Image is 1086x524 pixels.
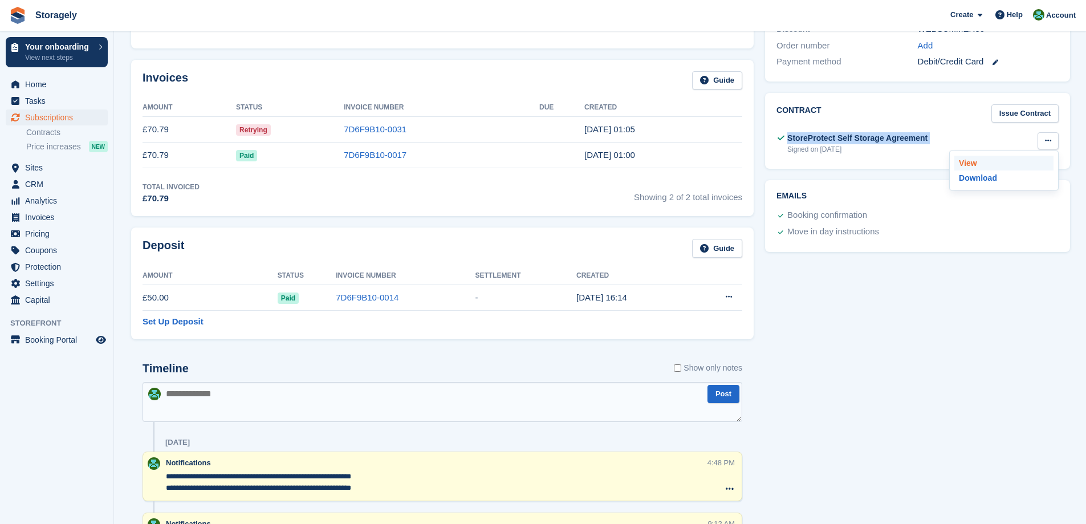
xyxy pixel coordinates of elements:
span: Analytics [25,193,93,209]
a: menu [6,176,108,192]
th: Invoice Number [336,267,475,285]
th: Invoice Number [344,99,539,117]
span: Capital [25,292,93,308]
a: Add [918,39,933,52]
a: menu [6,242,108,258]
span: Create [950,9,973,21]
th: Settlement [475,267,576,285]
span: Paid [278,293,299,304]
span: Home [25,76,93,92]
h2: Emails [776,192,1059,201]
a: menu [6,109,108,125]
a: menu [6,193,108,209]
a: Price increases NEW [26,140,108,153]
span: Protection [25,259,93,275]
a: 7D6F9B10-0017 [344,150,406,160]
th: Created [584,99,742,117]
a: menu [6,160,108,176]
button: Post [707,385,739,404]
td: £70.79 [143,117,236,143]
h2: Timeline [143,362,189,375]
time: 2025-08-04 00:05:20 UTC [584,124,635,134]
div: NEW [89,141,108,152]
a: menu [6,226,108,242]
div: [DATE] [165,438,190,447]
span: Invoices [25,209,93,225]
span: Subscriptions [25,109,93,125]
a: Set Up Deposit [143,315,204,328]
span: Pricing [25,226,93,242]
td: - [475,285,576,311]
a: menu [6,332,108,348]
img: Notifications [1033,9,1044,21]
div: Payment method [776,55,917,68]
p: Your onboarding [25,43,93,51]
div: Signed on [DATE] [787,144,928,155]
a: Download [954,170,1054,185]
a: Storagely [31,6,82,25]
div: StoreProtect Self Storage Agreement [787,132,928,144]
a: Guide [692,239,742,258]
a: menu [6,209,108,225]
h2: Invoices [143,71,188,90]
th: Amount [143,267,278,285]
div: Debit/Credit Card [918,55,1059,68]
a: Issue Contract [991,104,1059,123]
div: Move in day instructions [787,225,879,239]
h2: Contract [776,104,821,123]
a: menu [6,93,108,109]
span: Paid [236,150,257,161]
span: Tasks [25,93,93,109]
span: Sites [25,160,93,176]
a: menu [6,292,108,308]
time: 2025-06-30 15:14:30 UTC [576,293,627,302]
a: View [954,156,1054,170]
th: Status [236,99,344,117]
label: Show only notes [674,362,742,374]
span: Account [1046,10,1076,21]
div: Order number [776,39,917,52]
h2: Deposit [143,239,184,258]
span: Price increases [26,141,81,152]
a: menu [6,259,108,275]
div: £70.79 [143,192,200,205]
th: Amount [143,99,236,117]
a: menu [6,76,108,92]
a: menu [6,275,108,291]
img: Notifications [148,457,160,470]
a: Guide [692,71,742,90]
span: Coupons [25,242,93,258]
span: Settings [25,275,93,291]
div: Total Invoiced [143,182,200,192]
span: Retrying [236,124,271,136]
th: Created [576,267,689,285]
span: Showing 2 of 2 total invoices [634,182,742,205]
span: CRM [25,176,93,192]
span: Storefront [10,318,113,329]
a: 7D6F9B10-0031 [344,124,406,134]
div: Booking confirmation [787,209,867,222]
a: 7D6F9B10-0014 [336,293,398,302]
img: stora-icon-8386f47178a22dfd0bd8f6a31ec36ba5ce8667c1dd55bd0f319d3a0aa187defe.svg [9,7,26,24]
td: £50.00 [143,285,278,311]
a: Preview store [94,333,108,347]
th: Due [539,99,584,117]
a: Your onboarding View next steps [6,37,108,67]
div: 4:48 PM [707,457,735,468]
img: Notifications [148,388,161,400]
span: Notifications [166,458,211,467]
span: Booking Portal [25,332,93,348]
input: Show only notes [674,362,681,374]
a: Contracts [26,127,108,138]
th: Status [278,267,336,285]
span: Help [1007,9,1023,21]
td: £70.79 [143,143,236,168]
time: 2025-07-04 00:00:16 UTC [584,150,635,160]
p: View next steps [25,52,93,63]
